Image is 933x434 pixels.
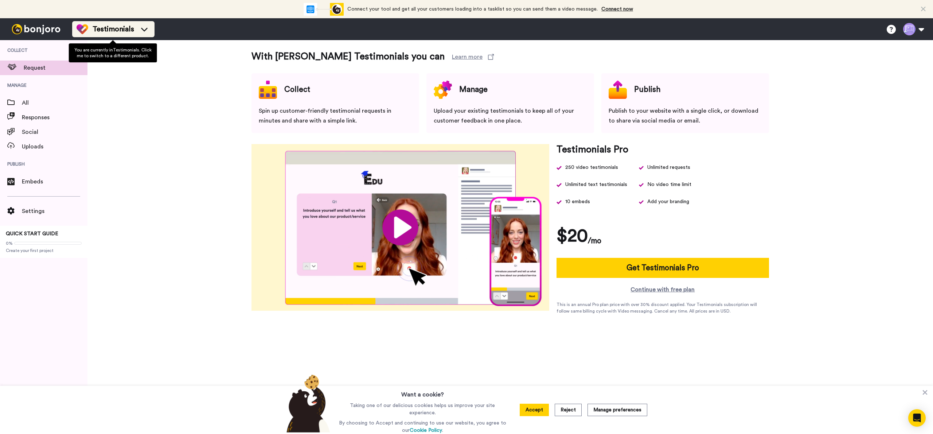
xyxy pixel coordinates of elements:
div: Upload your existing testimonials to keep all of your customer feedback in one place. [434,106,587,126]
a: Connect now [601,7,633,12]
div: Collect [284,81,310,99]
h3: Want a cookie? [401,386,444,399]
span: Add your branding [647,197,689,207]
span: Embeds [22,177,87,186]
button: Manage preferences [587,404,647,416]
span: Uploads [22,142,87,151]
div: Unlimited requests [647,163,690,173]
span: Settings [22,207,87,216]
div: Get Testimonials Pro [626,262,699,274]
div: This is an annual Pro plan price with over 30% discount applied. Your Testimonials subscription w... [557,301,769,314]
img: bear-with-cookie.png [280,374,334,433]
span: All [22,98,87,107]
h3: Testimonials Pro [557,144,628,155]
span: Request [24,63,87,72]
div: 250 video testimonials [565,163,618,173]
div: Manage [459,81,488,99]
span: 10 embeds [565,197,590,207]
span: 0% [6,240,13,246]
div: Publish to your website with a single click, or download to share via social media or email. [609,106,762,126]
p: Taking one of our delicious cookies helps us improve your site experience. [337,402,508,416]
div: Open Intercom Messenger [908,409,926,427]
div: Learn more [452,53,483,61]
a: Learn more [452,53,494,61]
span: No video time limit [647,180,691,190]
span: QUICK START GUIDE [6,231,58,236]
button: Accept [520,404,549,416]
span: Testimonials [93,24,134,34]
span: You are currently in Testimonials . Click me to switch to a different product. [74,48,151,58]
span: Responses [22,113,87,122]
span: Social [22,128,87,136]
span: Unlimited text testimonials [565,180,627,190]
p: By choosing to Accept and continuing to use our website, you agree to our . [337,419,508,434]
h3: With [PERSON_NAME] Testimonials you can [251,51,445,62]
a: Cookie Policy [410,428,442,433]
span: Create your first project [6,248,82,253]
span: Connect your tool and get all your customers loading into a tasklist so you can send them a video... [347,7,598,12]
div: Publish [634,81,660,99]
a: Continue with free plan [557,285,769,294]
div: animation [304,3,344,16]
button: Reject [555,404,582,416]
h1: $20 [557,225,588,247]
h4: /mo [588,235,601,247]
img: tm-color.svg [77,23,88,35]
img: bj-logo-header-white.svg [9,24,63,34]
div: Spin up customer-friendly testimonial requests in minutes and share with a simple link. [259,106,412,126]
